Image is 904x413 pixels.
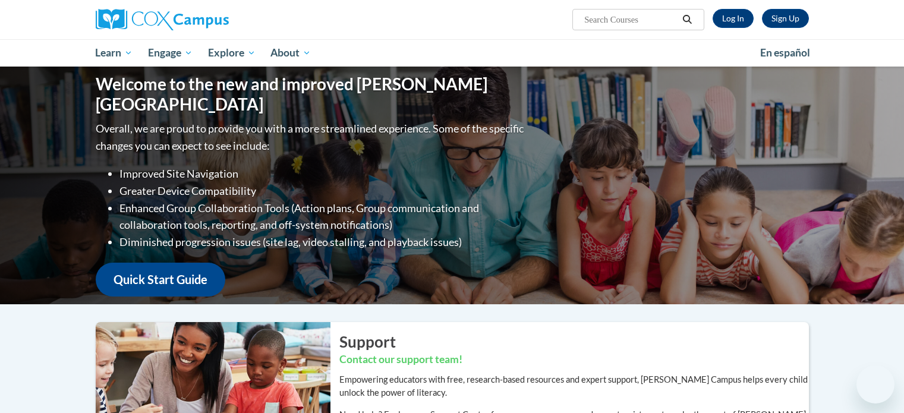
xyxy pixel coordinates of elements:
[270,46,311,60] span: About
[119,234,527,251] li: Diminished progression issues (site lag, video stalling, and playback issues)
[96,74,527,114] h1: Welcome to the new and improved [PERSON_NAME][GEOGRAPHIC_DATA]
[119,200,527,234] li: Enhanced Group Collaboration Tools (Action plans, Group communication and collaboration tools, re...
[263,39,319,67] a: About
[339,331,809,352] h2: Support
[713,9,754,28] a: Log In
[208,46,256,60] span: Explore
[96,9,322,30] a: Cox Campus
[678,12,696,27] button: Search
[339,373,809,399] p: Empowering educators with free, research-based resources and expert support, [PERSON_NAME] Campus...
[148,46,193,60] span: Engage
[339,352,809,367] h3: Contact our support team!
[78,39,827,67] div: Main menu
[752,40,818,65] a: En español
[200,39,263,67] a: Explore
[856,365,894,403] iframe: Button to launch messaging window
[583,12,678,27] input: Search Courses
[760,46,810,59] span: En español
[140,39,200,67] a: Engage
[95,46,133,60] span: Learn
[96,120,527,155] p: Overall, we are proud to provide you with a more streamlined experience. Some of the specific cha...
[119,165,527,182] li: Improved Site Navigation
[762,9,809,28] a: Register
[96,263,225,297] a: Quick Start Guide
[119,182,527,200] li: Greater Device Compatibility
[96,9,229,30] img: Cox Campus
[88,39,141,67] a: Learn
